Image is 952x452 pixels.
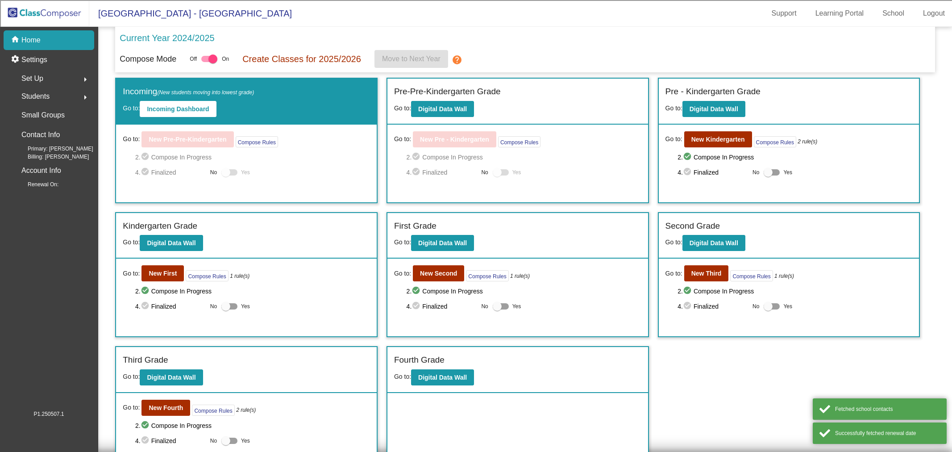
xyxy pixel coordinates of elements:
[481,168,488,176] span: No
[683,301,694,312] mat-icon: check_circle
[241,301,250,312] span: Yes
[394,354,445,367] label: Fourth Grade
[413,265,464,281] button: New Second
[140,235,203,251] button: Digital Data Wall
[210,437,217,445] span: No
[683,167,694,178] mat-icon: check_circle
[835,429,940,437] div: Successfully fetched renewal date
[690,239,738,247] b: Digital Data Wall
[242,52,361,66] p: Create Classes for 2025/2026
[21,129,60,141] p: Contact Info
[80,74,91,85] mat-icon: arrow_right
[241,167,250,178] span: Yes
[123,373,140,380] span: Go to:
[190,55,197,63] span: Off
[413,131,496,147] button: New Pre - Kindergarten
[374,50,448,68] button: Move to Next Year
[678,152,912,163] span: 2. Compose In Progress
[120,53,176,65] p: Compose Mode
[394,220,437,233] label: First Grade
[21,54,47,65] p: Settings
[481,302,488,310] span: No
[407,167,477,178] span: 4. Finalized
[412,301,422,312] mat-icon: check_circle
[665,269,682,278] span: Go to:
[684,131,752,147] button: New Kindergarten
[80,92,91,103] mat-icon: arrow_right
[21,109,65,121] p: Small Groups
[678,286,912,297] span: 2. Compose In Progress
[452,54,462,65] mat-icon: help
[678,167,748,178] span: 4. Finalized
[665,85,761,98] label: Pre - Kindergarten Grade
[157,89,254,96] span: (New students moving into lowest grade)
[210,302,217,310] span: No
[236,406,256,414] i: 2 rule(s)
[21,35,41,46] p: Home
[21,72,43,85] span: Set Up
[774,272,794,280] i: 1 rule(s)
[135,435,206,446] span: 4. Finalized
[123,269,140,278] span: Go to:
[123,220,197,233] label: Kindergarten Grade
[798,138,817,146] i: 2 rule(s)
[147,374,195,381] b: Digital Data Wall
[835,405,940,413] div: Fetched school contacts
[11,35,21,46] mat-icon: home
[418,374,467,381] b: Digital Data Wall
[754,136,796,147] button: Compose Rules
[241,435,250,446] span: Yes
[394,269,411,278] span: Go to:
[407,152,641,163] span: 2. Compose In Progress
[407,286,641,297] span: 2. Compose In Progress
[510,272,530,280] i: 1 rule(s)
[418,239,467,247] b: Digital Data Wall
[691,136,745,143] b: New Kindergarten
[382,55,441,63] span: Move to Next Year
[123,105,140,112] span: Go to:
[123,239,140,246] span: Go to:
[13,153,89,161] span: Billing: [PERSON_NAME]
[21,164,61,177] p: Account Info
[411,235,474,251] button: Digital Data Wall
[140,369,203,385] button: Digital Data Wall
[665,239,682,246] span: Go to:
[149,270,177,277] b: New First
[665,105,682,112] span: Go to:
[690,105,738,113] b: Digital Data Wall
[141,400,190,416] button: New Fourth
[141,420,151,431] mat-icon: check_circle
[512,167,521,178] span: Yes
[691,270,722,277] b: New Third
[394,239,411,246] span: Go to:
[682,235,745,251] button: Digital Data Wall
[141,167,151,178] mat-icon: check_circle
[665,220,720,233] label: Second Grade
[222,55,229,63] span: On
[665,134,682,144] span: Go to:
[420,270,457,277] b: New Second
[678,301,748,312] span: 4. Finalized
[123,85,254,98] label: Incoming
[141,131,233,147] button: New Pre-Pre-Kindergarten
[21,90,50,103] span: Students
[466,270,508,281] button: Compose Rules
[236,136,278,147] button: Compose Rules
[412,167,422,178] mat-icon: check_circle
[135,420,370,431] span: 2. Compose In Progress
[13,180,58,188] span: Renewal On:
[783,167,792,178] span: Yes
[123,403,140,412] span: Go to:
[412,286,422,297] mat-icon: check_circle
[135,152,370,163] span: 2. Compose In Progress
[682,101,745,117] button: Digital Data Wall
[135,301,206,312] span: 4. Finalized
[123,354,168,367] label: Third Grade
[752,302,759,310] span: No
[498,136,540,147] button: Compose Rules
[141,286,151,297] mat-icon: check_circle
[141,301,151,312] mat-icon: check_circle
[411,101,474,117] button: Digital Data Wall
[135,167,206,178] span: 4. Finalized
[512,301,521,312] span: Yes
